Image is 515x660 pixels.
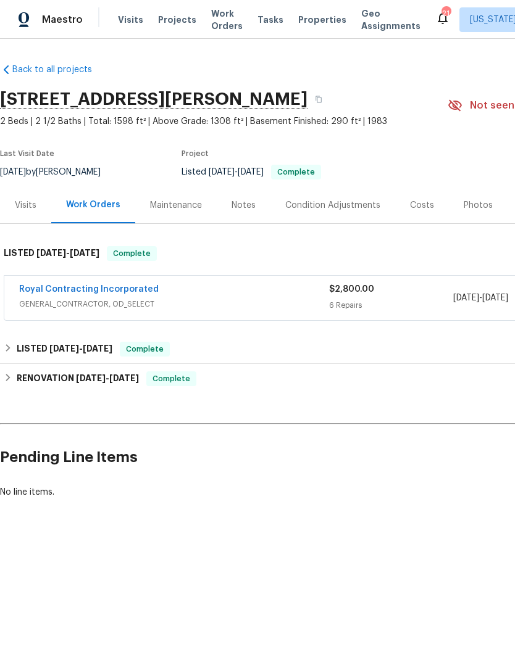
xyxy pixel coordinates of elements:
span: Maestro [42,14,83,26]
span: - [36,249,99,257]
span: Complete [108,247,156,260]
span: Tasks [257,15,283,24]
span: [DATE] [453,294,479,302]
span: [DATE] [76,374,106,382]
span: Listed [182,168,321,176]
div: Photos [464,199,493,212]
h6: RENOVATION [17,371,139,386]
span: Visits [118,14,143,26]
span: [DATE] [70,249,99,257]
div: 21 [442,7,450,20]
div: Visits [15,199,36,212]
span: - [453,292,508,304]
div: Notes [232,199,256,212]
div: Costs [410,199,434,212]
span: - [209,168,264,176]
div: Work Orders [66,199,120,211]
div: Maintenance [150,199,202,212]
span: Work Orders [211,7,243,32]
span: [DATE] [83,344,112,353]
span: Geo Assignments [361,7,421,32]
span: GENERAL_CONTRACTOR, OD_SELECT [19,298,329,310]
span: Properties [298,14,346,26]
a: Royal Contracting Incorporated [19,285,159,294]
span: Complete [121,343,169,355]
div: 6 Repairs [329,299,453,311]
span: - [76,374,139,382]
span: Complete [272,168,320,176]
span: Complete [148,373,195,385]
span: - [49,344,112,353]
span: [DATE] [482,294,508,302]
button: Copy Address [308,88,330,110]
span: [DATE] [238,168,264,176]
span: [DATE] [209,168,235,176]
h6: LISTED [4,246,99,261]
div: Condition Adjustments [285,199,380,212]
span: [DATE] [109,374,139,382]
span: Project [182,150,209,157]
h6: LISTED [17,342,112,357]
span: [DATE] [49,344,79,353]
span: Projects [158,14,196,26]
span: $2,800.00 [329,285,374,294]
span: [DATE] [36,249,66,257]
